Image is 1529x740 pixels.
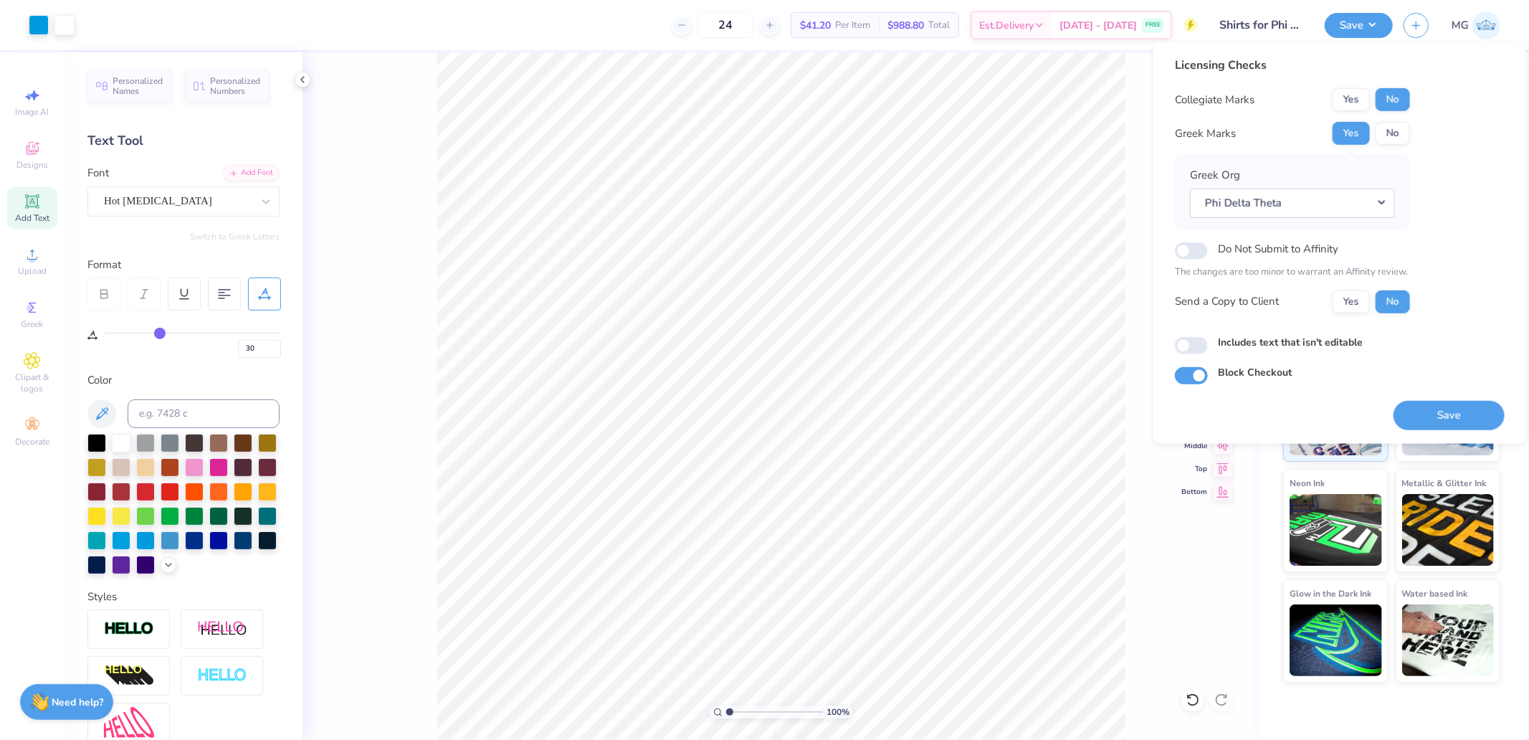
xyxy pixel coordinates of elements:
[87,589,280,605] div: Styles
[1402,604,1495,676] img: Water based Ink
[15,436,49,447] span: Decorate
[1376,88,1410,111] button: No
[197,620,247,638] img: Shadow
[1190,188,1395,217] button: Phi Delta Theta
[87,165,109,181] label: Font
[52,696,104,709] strong: Need help?
[104,707,154,738] img: Free Distort
[1175,57,1410,74] div: Licensing Checks
[128,399,280,428] input: e.g. 7428 c
[1333,88,1370,111] button: Yes
[1333,290,1370,313] button: Yes
[87,372,280,389] div: Color
[190,231,280,242] button: Switch to Greek Letters
[1181,487,1207,497] span: Bottom
[1059,18,1137,33] span: [DATE] - [DATE]
[1325,13,1393,38] button: Save
[1175,125,1236,142] div: Greek Marks
[104,665,154,688] img: 3d Illusion
[7,371,57,394] span: Clipart & logos
[697,12,753,38] input: – –
[22,318,44,330] span: Greek
[800,18,831,33] span: $41.20
[1402,586,1468,601] span: Water based Ink
[1181,464,1207,474] span: Top
[887,18,924,33] span: $988.80
[16,159,48,171] span: Designs
[1394,400,1505,430] button: Save
[16,106,49,118] span: Image AI
[1402,494,1495,566] img: Metallic & Glitter Ink
[18,265,47,277] span: Upload
[1376,122,1410,145] button: No
[1175,92,1254,108] div: Collegiate Marks
[1472,11,1500,39] img: Michael Galon
[113,76,163,96] span: Personalized Names
[979,18,1034,33] span: Est. Delivery
[1209,11,1314,39] input: Untitled Design
[1181,441,1207,451] span: Middle
[104,621,154,637] img: Stroke
[1452,11,1500,39] a: MG
[1290,494,1382,566] img: Neon Ink
[223,165,280,181] div: Add Font
[1175,265,1410,280] p: The changes are too minor to warrant an Affinity review.
[87,131,280,151] div: Text Tool
[210,76,261,96] span: Personalized Numbers
[1218,365,1292,380] label: Block Checkout
[1376,290,1410,313] button: No
[827,706,849,718] span: 100 %
[15,212,49,224] span: Add Text
[197,668,247,684] img: Negative Space
[1175,293,1279,310] div: Send a Copy to Client
[1452,17,1469,34] span: MG
[1218,334,1363,349] label: Includes text that isn't editable
[835,18,870,33] span: Per Item
[1145,20,1161,30] span: FREE
[1290,475,1325,490] span: Neon Ink
[1290,586,1371,601] span: Glow in the Dark Ink
[87,257,281,273] div: Format
[1290,604,1382,676] img: Glow in the Dark Ink
[928,18,950,33] span: Total
[1333,122,1370,145] button: Yes
[1402,475,1487,490] span: Metallic & Glitter Ink
[1190,167,1240,184] label: Greek Org
[1218,239,1338,258] label: Do Not Submit to Affinity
